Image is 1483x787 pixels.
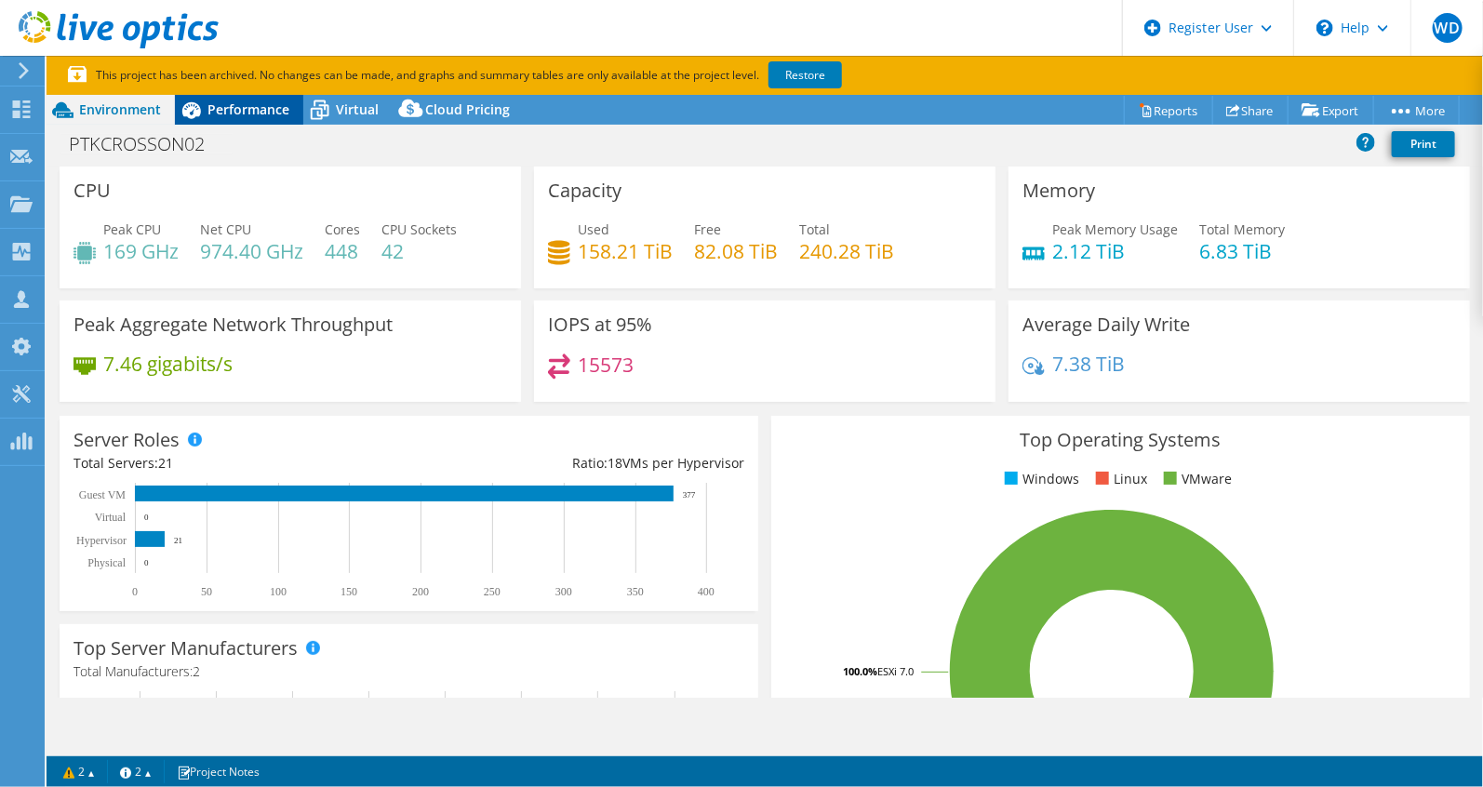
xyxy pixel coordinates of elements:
[578,241,673,261] h4: 158.21 TiB
[158,454,173,472] span: 21
[1199,241,1285,261] h4: 6.83 TiB
[132,585,138,598] text: 0
[627,585,644,598] text: 350
[325,241,360,261] h4: 448
[412,585,429,598] text: 200
[578,220,609,238] span: Used
[1022,314,1190,335] h3: Average Daily Write
[484,585,501,598] text: 250
[1316,20,1333,36] svg: \n
[164,760,273,783] a: Project Notes
[76,534,127,547] text: Hypervisor
[408,453,743,474] div: Ratio: VMs per Hypervisor
[325,220,360,238] span: Cores
[548,314,652,335] h3: IOPS at 95%
[785,430,1456,450] h3: Top Operating Systems
[79,488,126,501] text: Guest VM
[698,585,715,598] text: 400
[73,453,408,474] div: Total Servers:
[1091,469,1147,489] li: Linux
[1124,96,1213,125] a: Reports
[843,664,877,678] tspan: 100.0%
[201,585,212,598] text: 50
[1373,96,1460,125] a: More
[799,241,894,261] h4: 240.28 TiB
[144,513,149,522] text: 0
[768,61,842,88] a: Restore
[1212,96,1289,125] a: Share
[79,100,161,118] span: Environment
[877,664,914,678] tspan: ESXi 7.0
[425,100,510,118] span: Cloud Pricing
[1433,13,1463,43] span: WD
[95,511,127,524] text: Virtual
[1052,241,1178,261] h4: 2.12 TiB
[68,65,980,86] p: This project has been archived. No changes can be made, and graphs and summary tables are only av...
[144,558,149,567] text: 0
[193,662,200,680] span: 2
[1288,96,1374,125] a: Export
[200,241,303,261] h4: 974.40 GHz
[207,100,289,118] span: Performance
[1199,220,1285,238] span: Total Memory
[341,585,357,598] text: 150
[87,556,126,569] text: Physical
[1000,469,1079,489] li: Windows
[73,180,111,201] h3: CPU
[683,490,696,500] text: 377
[73,661,744,682] h4: Total Manufacturers:
[694,241,778,261] h4: 82.08 TiB
[50,760,108,783] a: 2
[107,760,165,783] a: 2
[1052,220,1178,238] span: Peak Memory Usage
[270,585,287,598] text: 100
[1022,180,1095,201] h3: Memory
[1052,353,1125,374] h4: 7.38 TiB
[381,220,457,238] span: CPU Sockets
[1392,131,1455,157] a: Print
[103,353,233,374] h4: 7.46 gigabits/s
[1159,469,1232,489] li: VMware
[555,585,572,598] text: 300
[608,454,622,472] span: 18
[694,220,721,238] span: Free
[174,536,182,545] text: 21
[103,220,161,238] span: Peak CPU
[103,241,179,261] h4: 169 GHz
[73,638,298,659] h3: Top Server Manufacturers
[60,134,234,154] h1: PTKCROSSON02
[548,180,621,201] h3: Capacity
[200,220,251,238] span: Net CPU
[578,354,634,375] h4: 15573
[73,430,180,450] h3: Server Roles
[73,314,393,335] h3: Peak Aggregate Network Throughput
[336,100,379,118] span: Virtual
[381,241,457,261] h4: 42
[799,220,830,238] span: Total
